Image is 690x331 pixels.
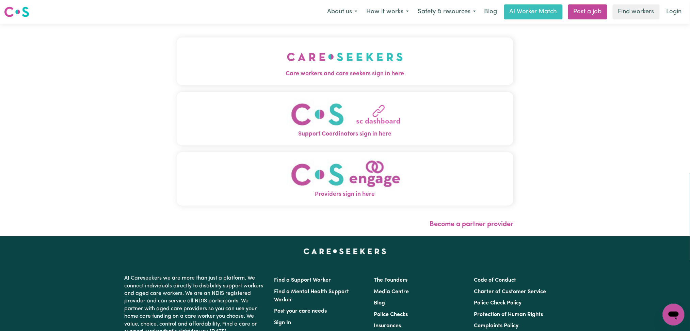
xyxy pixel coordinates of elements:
button: Providers sign in here [177,152,514,206]
a: Post your care needs [274,309,327,314]
a: Insurances [374,323,401,329]
button: Support Coordinators sign in here [177,92,514,145]
a: Careseekers logo [4,4,29,20]
a: Media Centre [374,289,409,295]
a: Sign In [274,320,291,326]
button: Care workers and care seekers sign in here [177,37,514,85]
a: Find workers [613,4,660,19]
button: About us [323,5,362,19]
a: Find a Support Worker [274,278,331,283]
a: Blog [374,300,385,306]
a: Police Checks [374,312,408,317]
button: Safety & resources [413,5,480,19]
a: Complaints Policy [474,323,518,329]
a: Become a partner provider [430,221,513,228]
a: Login [662,4,686,19]
span: Support Coordinators sign in here [177,130,514,139]
img: Careseekers logo [4,6,29,18]
a: The Founders [374,278,408,283]
span: Providers sign in here [177,190,514,199]
iframe: Button to launch messaging window [663,304,685,326]
a: Find a Mental Health Support Worker [274,289,349,303]
a: Charter of Customer Service [474,289,546,295]
a: AI Worker Match [504,4,563,19]
a: Blog [480,4,501,19]
a: Careseekers home page [304,249,386,254]
a: Police Check Policy [474,300,521,306]
a: Protection of Human Rights [474,312,543,317]
button: How it works [362,5,413,19]
a: Code of Conduct [474,278,516,283]
a: Post a job [568,4,607,19]
span: Care workers and care seekers sign in here [177,69,514,78]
